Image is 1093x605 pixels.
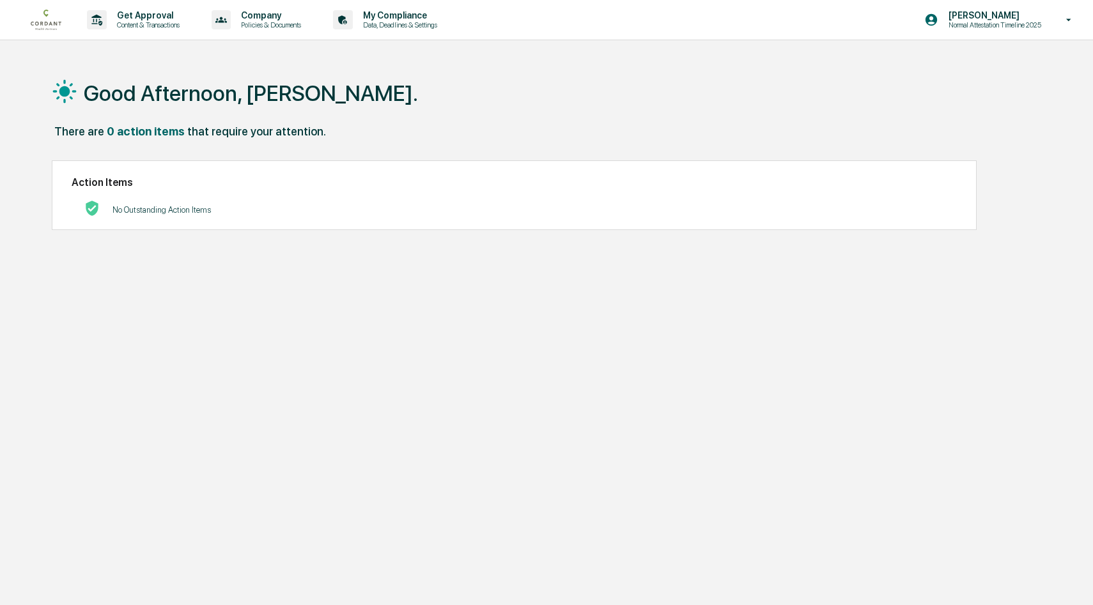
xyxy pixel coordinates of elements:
[72,176,957,188] h2: Action Items
[84,80,418,106] h1: Good Afternoon, [PERSON_NAME].
[107,125,185,138] div: 0 action items
[112,205,211,215] p: No Outstanding Action Items
[353,20,444,29] p: Data, Deadlines & Settings
[107,20,186,29] p: Content & Transactions
[938,20,1048,29] p: Normal Attestation Timeline 2025
[31,10,61,29] img: logo
[54,125,104,138] div: There are
[107,10,186,20] p: Get Approval
[353,10,444,20] p: My Compliance
[187,125,326,138] div: that require your attention.
[938,10,1048,20] p: [PERSON_NAME]
[84,201,100,216] img: No Actions logo
[231,20,307,29] p: Policies & Documents
[231,10,307,20] p: Company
